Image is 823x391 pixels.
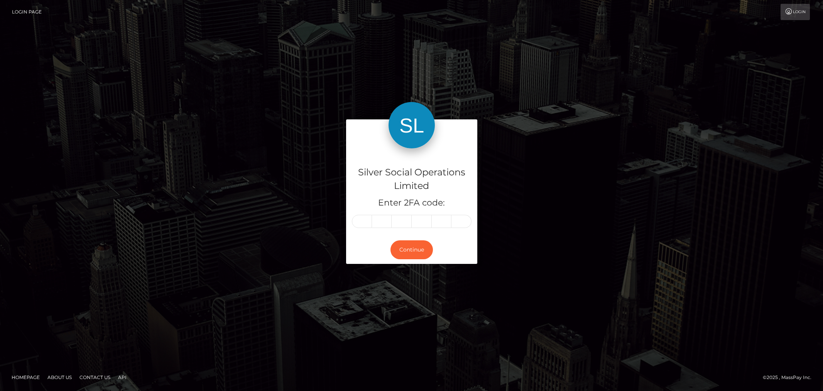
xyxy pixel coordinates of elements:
[389,102,435,148] img: Silver Social Operations Limited
[781,4,810,20] a: Login
[763,373,817,382] div: © 2025 , MassPay Inc.
[8,371,43,383] a: Homepage
[76,371,113,383] a: Contact Us
[352,197,471,209] h5: Enter 2FA code:
[115,371,130,383] a: API
[352,166,471,193] h4: Silver Social Operations Limited
[44,371,75,383] a: About Us
[390,240,433,259] button: Continue
[12,4,42,20] a: Login Page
